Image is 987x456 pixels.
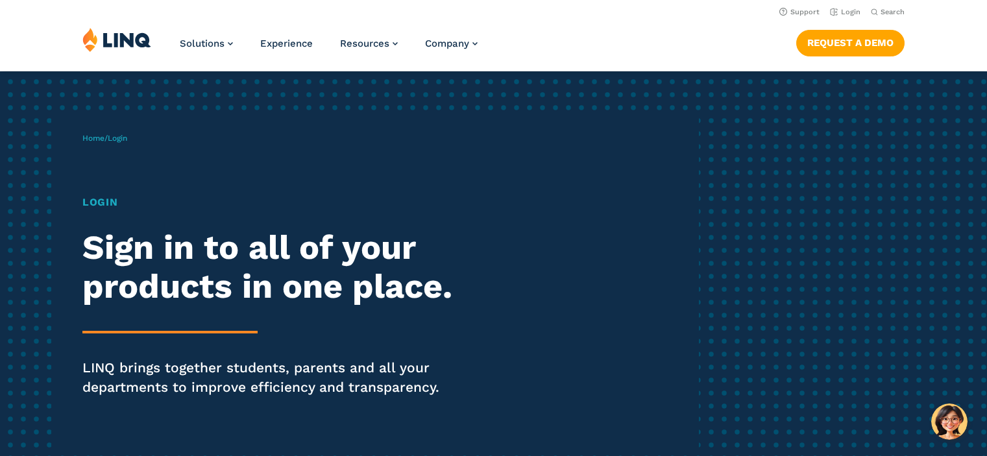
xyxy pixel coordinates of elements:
[796,27,905,56] nav: Button Navigation
[830,8,860,16] a: Login
[82,195,463,210] h1: Login
[871,7,905,17] button: Open Search Bar
[180,27,478,70] nav: Primary Navigation
[881,8,905,16] span: Search
[108,134,127,143] span: Login
[82,228,463,306] h2: Sign in to all of your products in one place.
[82,27,151,52] img: LINQ | K‑12 Software
[779,8,820,16] a: Support
[931,403,968,440] button: Hello, have a question? Let’s chat.
[425,38,469,49] span: Company
[340,38,389,49] span: Resources
[82,134,127,143] span: /
[796,30,905,56] a: Request a Demo
[180,38,233,49] a: Solutions
[82,134,104,143] a: Home
[82,358,463,397] p: LINQ brings together students, parents and all your departments to improve efficiency and transpa...
[180,38,225,49] span: Solutions
[425,38,478,49] a: Company
[260,38,313,49] a: Experience
[340,38,398,49] a: Resources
